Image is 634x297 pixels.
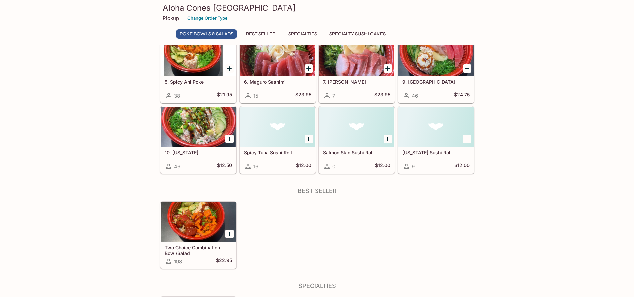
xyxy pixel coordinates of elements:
button: Add Spicy Tuna Sushi Roll [305,135,313,143]
span: 15 [253,93,258,99]
div: 6. Maguro Sashimi [240,36,315,76]
span: 16 [253,163,258,170]
h5: $12.00 [454,162,470,170]
button: Add 7. Hamachi Sashimi [384,64,392,73]
h5: $12.50 [217,162,232,170]
h5: $12.00 [296,162,311,170]
h4: Specialties [160,282,474,290]
div: Salmon Skin Sushi Roll [319,107,394,147]
a: 6. Maguro Sashimi15$23.95 [240,36,316,103]
button: Add 9. Charashi [463,64,471,73]
h5: 9. [GEOGRAPHIC_DATA] [402,79,470,85]
div: 9. Charashi [398,36,474,76]
button: Add 10. California [225,135,234,143]
a: Spicy Tuna Sushi Roll16$12.00 [240,106,316,174]
a: Salmon Skin Sushi Roll0$12.00 [319,106,395,174]
a: 10. [US_STATE]46$12.50 [160,106,236,174]
a: Two Choice Combination Bowl/Salad198$22.95 [160,202,236,269]
h5: Two Choice Combination Bowl/Salad [165,245,232,256]
button: Change Order Type [184,13,231,23]
a: 5. Spicy Ahi Poke38$21.95 [160,36,236,103]
a: 7. [PERSON_NAME]7$23.95 [319,36,395,103]
button: Add 6. Maguro Sashimi [305,64,313,73]
h5: $22.95 [216,257,232,265]
div: 7. Hamachi Sashimi [319,36,394,76]
span: 46 [412,93,418,99]
h5: $23.95 [295,92,311,100]
h5: 10. [US_STATE] [165,150,232,155]
div: Spicy Tuna Sushi Roll [240,107,315,147]
div: 5. Spicy Ahi Poke [161,36,236,76]
h5: 5. Spicy Ahi Poke [165,79,232,85]
button: Add Salmon Skin Sushi Roll [384,135,392,143]
h5: [US_STATE] Sushi Roll [402,150,470,155]
h3: Aloha Cones [GEOGRAPHIC_DATA] [163,3,472,13]
h5: $12.00 [375,162,390,170]
p: Pickup [163,15,179,21]
button: Specialty Sushi Cakes [326,29,389,39]
span: 7 [332,93,335,99]
h5: 7. [PERSON_NAME] [323,79,390,85]
span: 9 [412,163,415,170]
span: 198 [174,258,182,265]
button: Specialties [285,29,320,39]
button: Best Seller [242,29,279,39]
h5: Salmon Skin Sushi Roll [323,150,390,155]
a: 9. [GEOGRAPHIC_DATA]46$24.75 [398,36,474,103]
h4: Best Seller [160,187,474,195]
button: Add 5. Spicy Ahi Poke [225,64,234,73]
h5: 6. Maguro Sashimi [244,79,311,85]
button: Add California Sushi Roll [463,135,471,143]
span: 46 [174,163,180,170]
h5: Spicy Tuna Sushi Roll [244,150,311,155]
h5: $23.95 [374,92,390,100]
span: 0 [332,163,335,170]
div: Two Choice Combination Bowl/Salad [161,202,236,242]
span: 38 [174,93,180,99]
h5: $24.75 [454,92,470,100]
a: [US_STATE] Sushi Roll9$12.00 [398,106,474,174]
h5: $21.95 [217,92,232,100]
div: 10. California [161,107,236,147]
button: Poke Bowls & Salads [176,29,237,39]
button: Add Two Choice Combination Bowl/Salad [225,230,234,238]
div: California Sushi Roll [398,107,474,147]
